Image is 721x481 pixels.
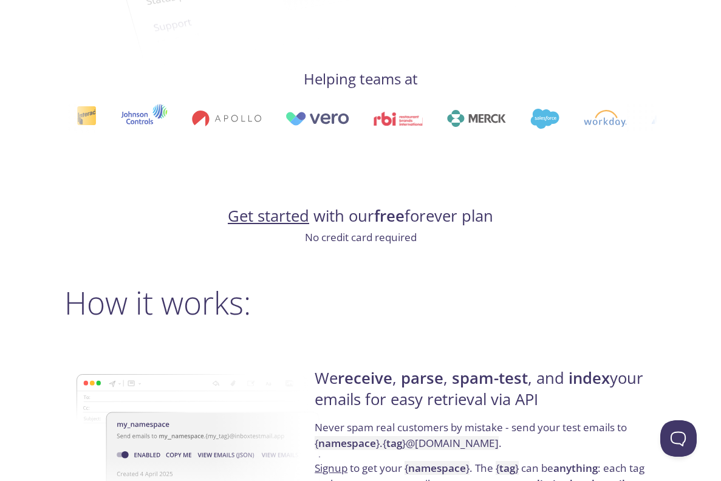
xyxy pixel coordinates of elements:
[408,461,466,475] strong: namespace
[496,461,519,475] code: { }
[660,420,697,457] iframe: Help Scout Beacon - Open
[318,436,376,450] strong: namespace
[452,367,528,389] strong: spam-test
[192,110,261,127] img: apollo
[315,420,653,460] p: Never spam real customers by mistake - send your test emails to .
[315,368,653,420] h4: We , , , and your emails for easy retrieval via API
[405,461,470,475] code: { }
[315,436,499,450] code: { } . { } @[DOMAIN_NAME]
[447,110,506,127] img: merck
[64,206,657,227] h4: with our forever plan
[530,109,559,129] img: salesforce
[569,367,610,389] strong: index
[338,367,392,389] strong: receive
[374,205,405,227] strong: free
[386,436,402,450] strong: tag
[499,461,515,475] strong: tag
[121,104,168,133] img: johnsoncontrols
[285,112,350,126] img: vero
[315,461,347,475] a: Signup
[553,461,598,475] strong: anything
[374,112,423,126] img: rbi
[228,205,309,227] a: Get started
[64,69,657,89] h4: Helping teams at
[584,110,627,127] img: workday
[401,367,443,389] strong: parse
[64,284,657,321] h2: How it works:
[64,230,657,245] p: No credit card required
